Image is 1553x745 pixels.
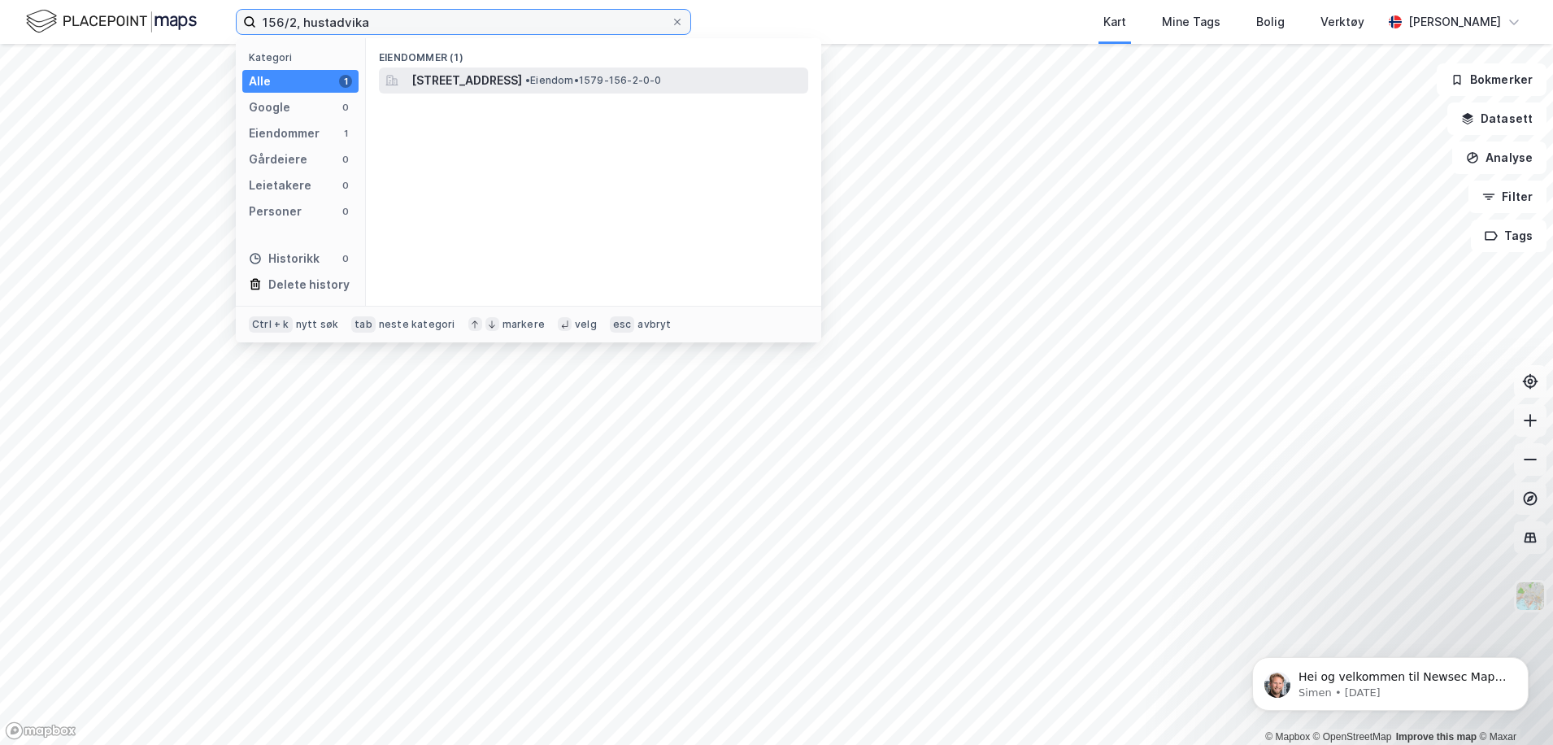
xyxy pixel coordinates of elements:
img: logo.f888ab2527a4732fd821a326f86c7f29.svg [26,7,197,36]
div: Eiendommer (1) [366,38,821,68]
div: Kategori [249,51,359,63]
div: 0 [339,153,352,166]
div: Bolig [1256,12,1285,32]
div: Historikk [249,249,320,268]
div: nytt søk [296,318,339,331]
div: Leietakere [249,176,311,195]
div: tab [351,316,376,333]
div: esc [610,316,635,333]
button: Datasett [1447,102,1546,135]
div: Verktøy [1320,12,1364,32]
span: [STREET_ADDRESS] [411,71,522,90]
img: Z [1515,581,1546,612]
div: Google [249,98,290,117]
div: Kart [1103,12,1126,32]
button: Analyse [1452,142,1546,174]
span: • [525,74,530,86]
a: Improve this map [1396,731,1477,743]
a: Mapbox [1265,731,1310,743]
div: 1 [339,75,352,88]
button: Filter [1468,181,1546,213]
div: 0 [339,101,352,114]
div: Delete history [268,275,350,294]
div: 0 [339,252,352,265]
span: Eiendom • 1579-156-2-0-0 [525,74,662,87]
div: velg [575,318,597,331]
div: Personer [249,202,302,221]
div: Eiendommer [249,124,320,143]
div: [PERSON_NAME] [1408,12,1501,32]
div: markere [502,318,545,331]
div: 0 [339,205,352,218]
div: Ctrl + k [249,316,293,333]
iframe: Intercom notifications message [1228,623,1553,737]
div: avbryt [637,318,671,331]
div: neste kategori [379,318,455,331]
div: Gårdeiere [249,150,307,169]
div: 1 [339,127,352,140]
button: Bokmerker [1437,63,1546,96]
div: Alle [249,72,271,91]
button: Tags [1471,220,1546,252]
input: Søk på adresse, matrikkel, gårdeiere, leietakere eller personer [256,10,671,34]
a: Mapbox homepage [5,721,76,740]
a: OpenStreetMap [1313,731,1392,743]
div: Mine Tags [1162,12,1220,32]
div: 0 [339,179,352,192]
